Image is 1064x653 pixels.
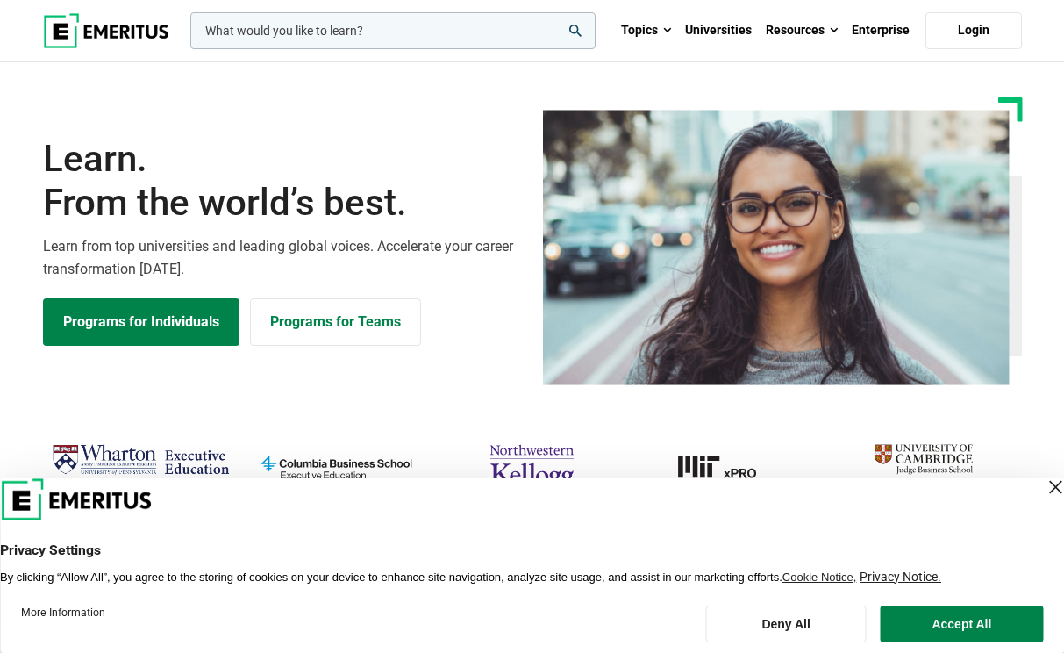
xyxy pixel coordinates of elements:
[43,181,522,225] span: From the world’s best.
[443,438,621,496] img: northwestern-kellogg
[639,438,817,496] img: MIT xPRO
[43,137,522,226] h1: Learn.
[52,438,230,482] img: Wharton Executive Education
[925,12,1022,49] a: Login
[250,298,421,346] a: Explore for Business
[43,235,522,280] p: Learn from top universities and leading global voices. Accelerate your career transformation [DATE].
[190,12,596,49] input: woocommerce-product-search-field-0
[639,438,817,496] a: MIT-xPRO
[247,438,425,496] img: columbia-business-school
[543,110,1010,385] img: Learn from the world's best
[834,438,1012,496] img: cambridge-judge-business-school
[43,298,239,346] a: Explore Programs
